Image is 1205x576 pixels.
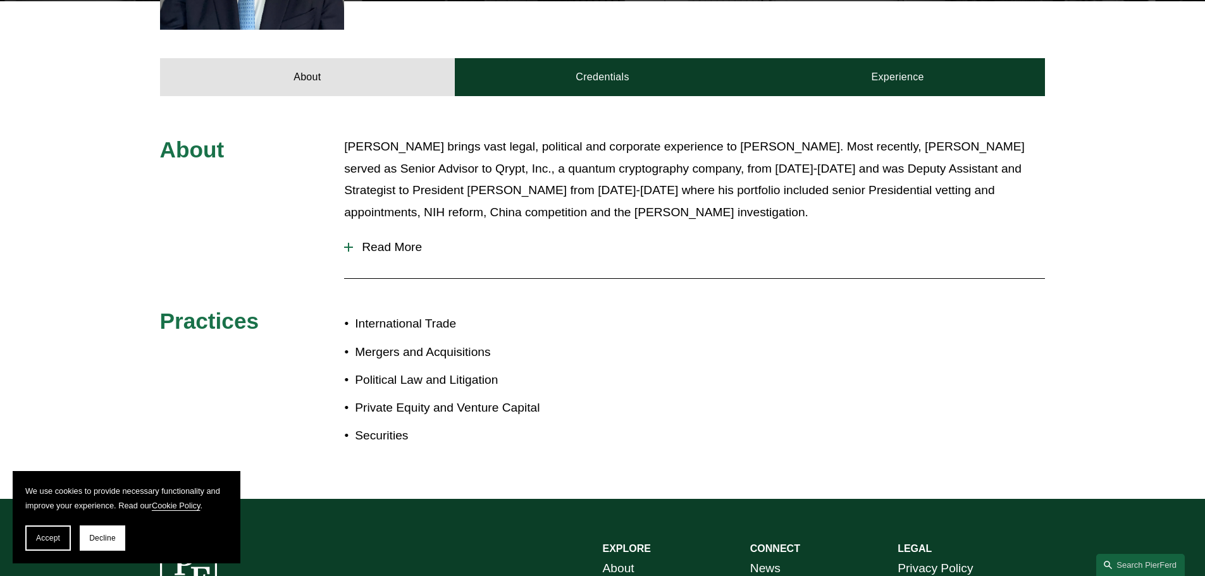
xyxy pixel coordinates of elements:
button: Decline [80,525,125,551]
a: About [160,58,455,96]
strong: CONNECT [750,543,800,554]
p: Private Equity and Venture Capital [355,397,602,419]
p: We use cookies to provide necessary functionality and improve your experience. Read our . [25,484,228,513]
strong: EXPLORE [603,543,651,554]
a: Cookie Policy [152,501,201,510]
a: Search this site [1096,554,1185,576]
button: Accept [25,525,71,551]
span: Read More [353,240,1045,254]
a: Credentials [455,58,750,96]
button: Read More [344,231,1045,264]
span: About [160,137,225,162]
span: Decline [89,534,116,542]
p: International Trade [355,313,602,335]
a: Experience [750,58,1046,96]
p: Political Law and Litigation [355,369,602,391]
p: [PERSON_NAME] brings vast legal, political and corporate experience to [PERSON_NAME]. Most recent... [344,136,1045,223]
span: Accept [36,534,60,542]
strong: LEGAL [898,543,932,554]
span: Practices [160,309,259,333]
section: Cookie banner [13,471,240,563]
p: Mergers and Acquisitions [355,341,602,364]
p: Securities [355,425,602,447]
